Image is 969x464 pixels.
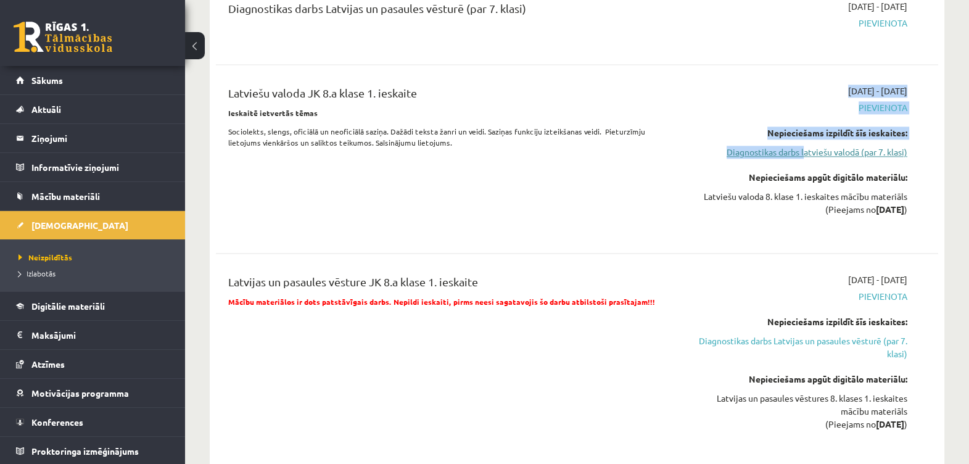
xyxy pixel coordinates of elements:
div: Latvijas un pasaules vēsture JK 8.a klase 1. ieskaite [228,273,675,296]
a: Mācību materiāli [16,182,170,210]
p: Sociolekts, slengs, oficiālā un neoficiālā saziņa. Dažādi teksta žanri un veidi. Saziņas funkciju... [228,126,675,148]
div: Nepieciešams apgūt digitālo materiālu: [693,373,907,386]
strong: [DATE] [876,418,904,429]
span: [DATE] - [DATE] [848,273,907,286]
a: Aktuāli [16,95,170,123]
legend: Maksājumi [31,321,170,349]
legend: Ziņojumi [31,124,170,152]
a: Diagnostikas darbs Latvijas un pasaules vēsturē (par 7. klasi) [693,334,907,360]
div: Nepieciešams apgūt digitālo materiālu: [693,171,907,184]
span: Neizpildītās [19,252,72,262]
strong: Ieskaitē ietvertās tēmas [228,108,318,118]
span: Digitālie materiāli [31,300,105,312]
span: Izlabotās [19,268,56,278]
span: Proktoringa izmēģinājums [31,445,139,457]
div: Latvijas un pasaules vēstures 8. klases 1. ieskaites mācību materiāls (Pieejams no ) [693,392,907,431]
span: Aktuāli [31,104,61,115]
legend: Informatīvie ziņojumi [31,153,170,181]
a: Neizpildītās [19,252,173,263]
span: Pievienota [693,17,907,30]
span: Sākums [31,75,63,86]
a: Informatīvie ziņojumi [16,153,170,181]
a: Diagnostikas darbs latviešu valodā (par 7. klasi) [693,146,907,159]
a: Ziņojumi [16,124,170,152]
span: Konferences [31,416,83,428]
span: Mācību materiālos ir dots patstāvīgais darbs. Nepildi ieskaiti, pirms neesi sagatavojis šo darbu ... [228,297,655,307]
a: Sākums [16,66,170,94]
a: Maksājumi [16,321,170,349]
strong: [DATE] [876,204,904,215]
a: Izlabotās [19,268,173,279]
div: Latviešu valoda 8. klase 1. ieskaites mācību materiāls (Pieejams no ) [693,190,907,216]
span: Pievienota [693,290,907,303]
a: Konferences [16,408,170,436]
span: [DATE] - [DATE] [848,85,907,97]
a: Rīgas 1. Tālmācības vidusskola [14,22,112,52]
a: Motivācijas programma [16,379,170,407]
a: [DEMOGRAPHIC_DATA] [16,211,170,239]
div: Latviešu valoda JK 8.a klase 1. ieskaite [228,85,675,107]
span: Mācību materiāli [31,191,100,202]
a: Atzīmes [16,350,170,378]
span: Motivācijas programma [31,387,129,399]
span: Atzīmes [31,358,65,370]
span: Pievienota [693,101,907,114]
div: Nepieciešams izpildīt šīs ieskaites: [693,126,907,139]
span: [DEMOGRAPHIC_DATA] [31,220,128,231]
a: Digitālie materiāli [16,292,170,320]
div: Nepieciešams izpildīt šīs ieskaites: [693,315,907,328]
